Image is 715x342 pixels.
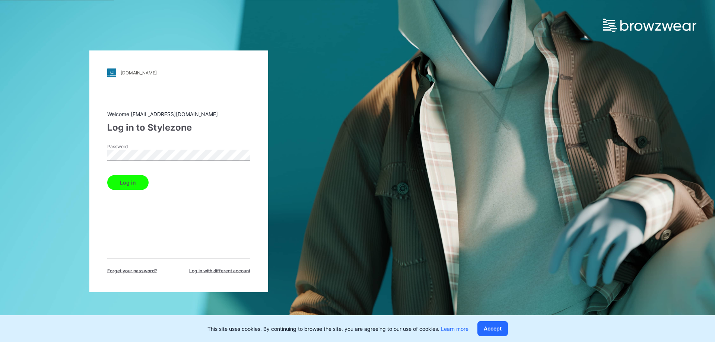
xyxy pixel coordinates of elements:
button: Accept [477,321,508,336]
p: This site uses cookies. By continuing to browse the site, you are agreeing to our use of cookies. [207,325,468,333]
div: Welcome [EMAIL_ADDRESS][DOMAIN_NAME] [107,110,250,118]
img: browzwear-logo.e42bd6dac1945053ebaf764b6aa21510.svg [603,19,696,32]
label: Password [107,143,159,150]
button: Log in [107,175,149,190]
img: stylezone-logo.562084cfcfab977791bfbf7441f1a819.svg [107,68,116,77]
div: Log in to Stylezone [107,121,250,134]
div: [DOMAIN_NAME] [121,70,157,76]
a: Learn more [441,326,468,332]
span: Forget your password? [107,267,157,274]
span: Log in with different account [189,267,250,274]
a: [DOMAIN_NAME] [107,68,250,77]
